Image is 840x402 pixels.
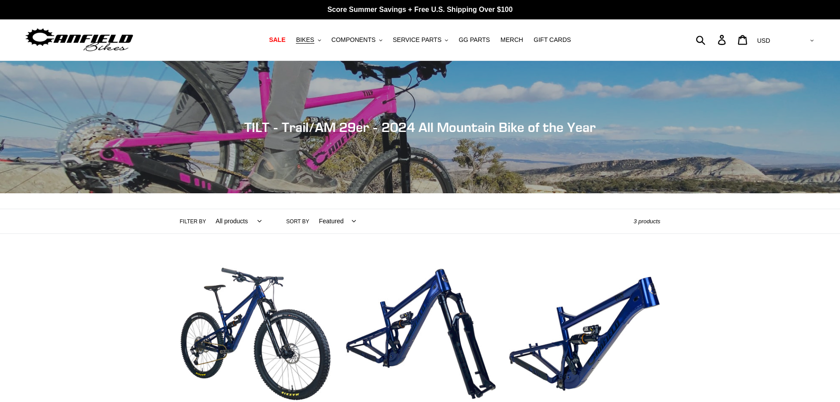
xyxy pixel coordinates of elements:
[327,34,387,46] button: COMPONENTS
[286,218,309,225] label: Sort by
[496,34,527,46] a: MERCH
[534,36,571,44] span: GIFT CARDS
[24,26,134,54] img: Canfield Bikes
[244,119,596,135] span: TILT - Trail/AM 29er - 2024 All Mountain Bike of the Year
[332,36,376,44] span: COMPONENTS
[291,34,325,46] button: BIKES
[180,218,206,225] label: Filter by
[454,34,494,46] a: GG PARTS
[393,36,441,44] span: SERVICE PARTS
[500,36,523,44] span: MERCH
[529,34,575,46] a: GIFT CARDS
[459,36,490,44] span: GG PARTS
[269,36,285,44] span: SALE
[388,34,452,46] button: SERVICE PARTS
[701,30,723,49] input: Search
[634,218,661,225] span: 3 products
[265,34,290,46] a: SALE
[296,36,314,44] span: BIKES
